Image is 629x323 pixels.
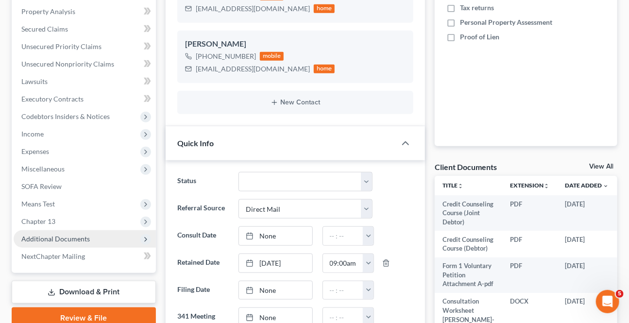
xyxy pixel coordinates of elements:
[239,227,312,245] a: None
[21,77,48,85] span: Lawsuits
[502,195,557,231] td: PDF
[458,183,463,189] i: unfold_more
[185,38,406,50] div: [PERSON_NAME]
[21,182,62,190] span: SOFA Review
[14,20,156,38] a: Secured Claims
[314,65,335,73] div: home
[323,254,364,272] input: -- : --
[510,182,549,189] a: Extensionunfold_more
[616,290,624,298] span: 5
[502,231,557,257] td: PDF
[435,231,502,257] td: Credit Counseling Course (Debtor)
[196,4,310,14] div: [EMAIL_ADDRESS][DOMAIN_NAME]
[239,281,312,300] a: None
[502,257,557,293] td: PDF
[21,165,65,173] span: Miscellaneous
[14,55,156,73] a: Unsecured Nonpriority Claims
[172,226,234,246] label: Consult Date
[196,51,256,61] div: [PHONE_NUMBER]
[557,195,616,231] td: [DATE]
[14,248,156,265] a: NextChapter Mailing
[460,3,494,13] span: Tax returns
[435,195,502,231] td: Credit Counseling Course (Joint Debtor)
[177,138,214,148] span: Quick Info
[21,252,85,260] span: NextChapter Mailing
[435,257,502,293] td: Form 1 Voluntary Petition Attachment A-pdf
[557,257,616,293] td: [DATE]
[14,73,156,90] a: Lawsuits
[21,200,55,208] span: Means Test
[596,290,619,313] iframe: Intercom live chat
[14,38,156,55] a: Unsecured Priority Claims
[14,3,156,20] a: Property Analysis
[323,281,364,300] input: -- : --
[21,147,49,155] span: Expenses
[21,60,114,68] span: Unsecured Nonpriority Claims
[21,42,102,51] span: Unsecured Priority Claims
[21,112,110,120] span: Codebtors Insiders & Notices
[460,17,552,27] span: Personal Property Assessment
[12,281,156,304] a: Download & Print
[260,52,284,61] div: mobile
[323,227,364,245] input: -- : --
[21,130,44,138] span: Income
[21,7,75,16] span: Property Analysis
[435,162,497,172] div: Client Documents
[565,182,609,189] a: Date Added expand_more
[21,235,90,243] span: Additional Documents
[557,231,616,257] td: [DATE]
[21,25,68,33] span: Secured Claims
[314,4,335,13] div: home
[589,163,613,170] a: View All
[239,254,312,272] a: [DATE]
[544,183,549,189] i: unfold_more
[442,182,463,189] a: Titleunfold_more
[460,32,499,42] span: Proof of Lien
[14,90,156,108] a: Executory Contracts
[172,199,234,219] label: Referral Source
[14,178,156,195] a: SOFA Review
[172,172,234,191] label: Status
[172,254,234,273] label: Retained Date
[172,281,234,300] label: Filing Date
[196,64,310,74] div: [EMAIL_ADDRESS][DOMAIN_NAME]
[185,99,406,106] button: New Contact
[21,95,84,103] span: Executory Contracts
[21,217,55,225] span: Chapter 13
[603,183,609,189] i: expand_more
